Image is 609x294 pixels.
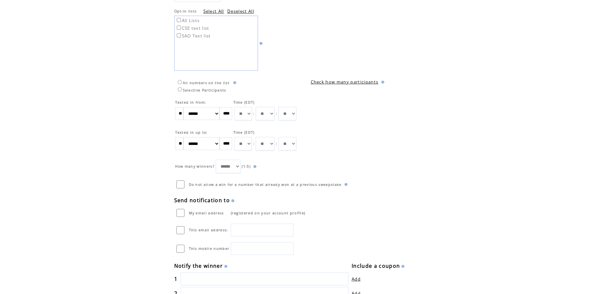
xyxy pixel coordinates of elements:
img: help.gif [252,165,256,168]
a: Add [352,276,361,282]
span: Do not allow a win for a number that already won at a previous sweepstake [189,182,342,187]
span: : [276,141,277,146]
img: help.gif [232,81,236,84]
img: help.gif [223,265,227,268]
img: help.gif [380,81,384,83]
span: Notify the winner [174,262,223,269]
input: SAO Text list [177,33,181,37]
span: Texted in from: [175,100,207,105]
input: All numbers on the list [178,80,182,84]
label: All Lists [176,18,200,23]
span: : [253,111,254,116]
label: All numbers on the list [176,81,230,85]
span: : [253,141,254,146]
input: All Lists [177,18,181,22]
input: CSE text list [177,26,181,30]
span: Time (EDT) [233,130,255,135]
span: 1 [174,275,177,282]
img: help.gif [343,183,347,186]
span: My email address [189,211,224,215]
img: help.gif [258,42,262,45]
span: This email address: [189,228,228,232]
label: Selective Participants [176,88,226,92]
input: Selective Participants [178,87,182,91]
a: Select All [203,8,224,14]
span: (registered on your account profile) [231,211,306,215]
span: Time (EDT) [233,100,255,105]
span: Include a coupon [352,262,400,269]
span: (1-5) [242,164,251,169]
label: SAO Text list [176,33,211,39]
a: Check how many participants [311,79,379,85]
a: Deselect All [227,8,254,14]
span: Send notification to [174,197,230,204]
span: Opt-in lists [174,9,197,13]
span: Texted in up to: [175,130,208,135]
img: help.gif [230,199,234,202]
label: CSE text list [176,25,209,31]
span: : [276,111,277,116]
img: help.gif [400,265,404,268]
span: How many winners? [175,164,215,169]
span: This mobile number [189,246,230,251]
